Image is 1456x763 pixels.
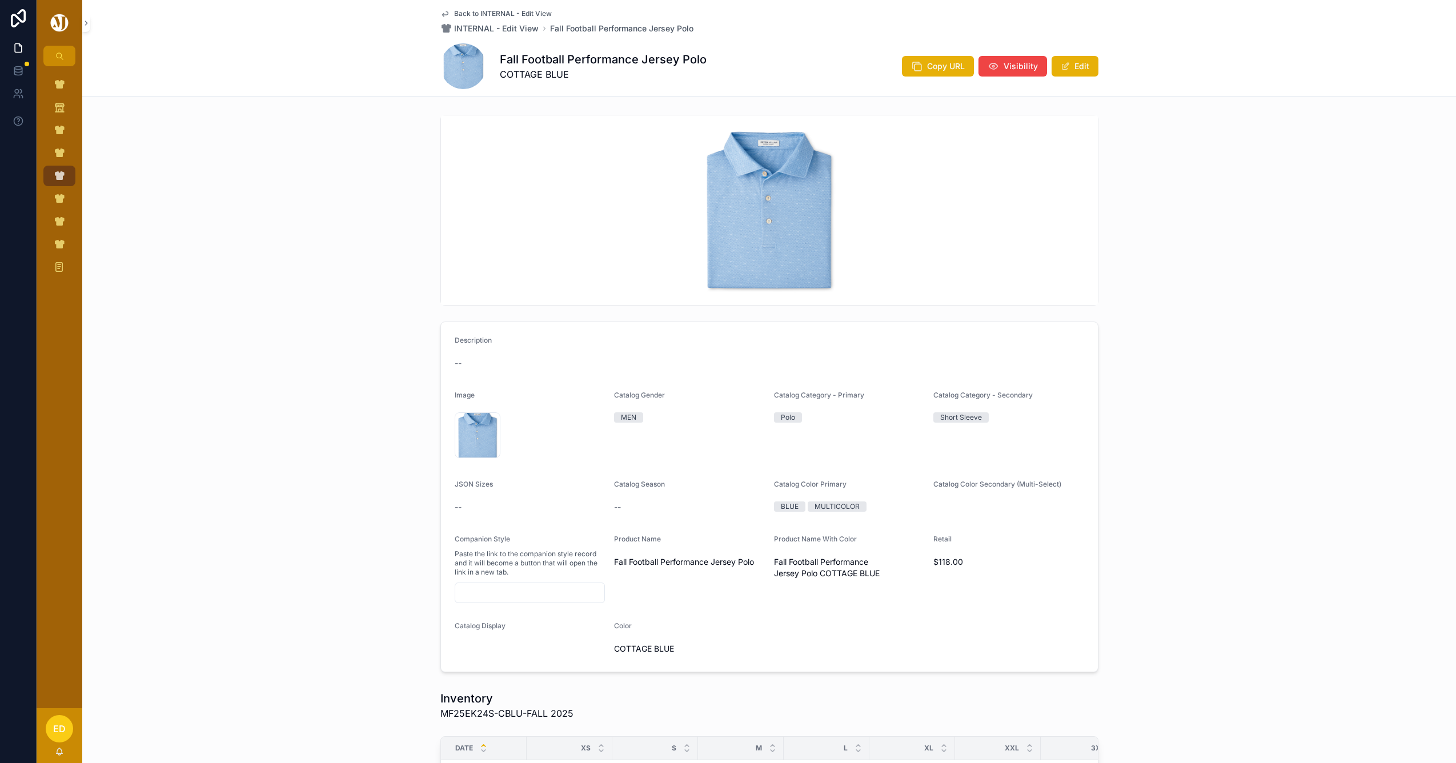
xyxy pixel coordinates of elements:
button: Copy URL [902,56,974,77]
div: Polo [781,412,795,423]
div: Short Sleeve [940,412,982,423]
span: Date [455,744,473,753]
span: Fall Football Performance Jersey Polo COTTAGE BLUE [774,556,925,579]
a: Fall Football Performance Jersey Polo [550,23,693,34]
span: Catalog Color Secondary (Multi-Select) [933,480,1061,488]
span: Catalog Category - Primary [774,391,864,399]
span: -- [614,501,621,513]
button: Edit [1052,56,1098,77]
button: Visibility [978,56,1047,77]
span: INTERNAL - Edit View [454,23,539,34]
span: Catalog Display [455,621,506,630]
span: Image [455,391,475,399]
span: XXL [1005,744,1019,753]
span: MF25EK24S-CBLU-FALL 2025 [440,706,573,720]
span: XL [924,744,933,753]
span: S [672,744,676,753]
img: App logo [49,14,70,32]
span: Color [614,621,632,630]
span: 3XL [1091,744,1105,753]
span: Fall Football Performance Jersey Polo [614,556,765,568]
span: L [844,744,848,753]
span: COTTAGE BLUE [500,67,707,81]
span: Product Name With Color [774,535,857,543]
span: Description [455,336,492,344]
span: $118.00 [933,556,1084,568]
span: M [756,744,762,753]
span: COTTAGE BLUE [614,643,765,654]
span: -- [455,358,462,369]
div: scrollable content [37,66,82,292]
span: Copy URL [927,61,965,72]
span: JSON Sizes [455,480,493,488]
h1: Inventory [440,690,573,706]
span: Product Name [614,535,661,543]
a: INTERNAL - Edit View [440,23,539,34]
img: nfUAiarB1MQI519CEr82b2QPH5Qaws9B_KfuoQJAlHw-s_1500x1500.jpg [697,115,841,305]
span: Paste the link to the companion style record and it will become a button that will open the link ... [455,549,605,577]
span: Catalog Gender [614,391,665,399]
div: MULTICOLOR [815,501,860,512]
span: Catalog Category - Secondary [933,391,1033,399]
div: BLUE [781,501,799,512]
span: -- [455,501,462,513]
a: Back to INTERNAL - Edit View [440,9,552,18]
span: ED [53,722,66,736]
h1: Fall Football Performance Jersey Polo [500,51,707,67]
div: MEN [621,412,636,423]
span: Back to INTERNAL - Edit View [454,9,552,18]
span: Catalog Color Primary [774,480,847,488]
span: Retail [933,535,952,543]
span: XS [581,744,591,753]
span: Visibility [1004,61,1038,72]
span: Companion Style [455,535,510,543]
span: Catalog Season [614,480,665,488]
